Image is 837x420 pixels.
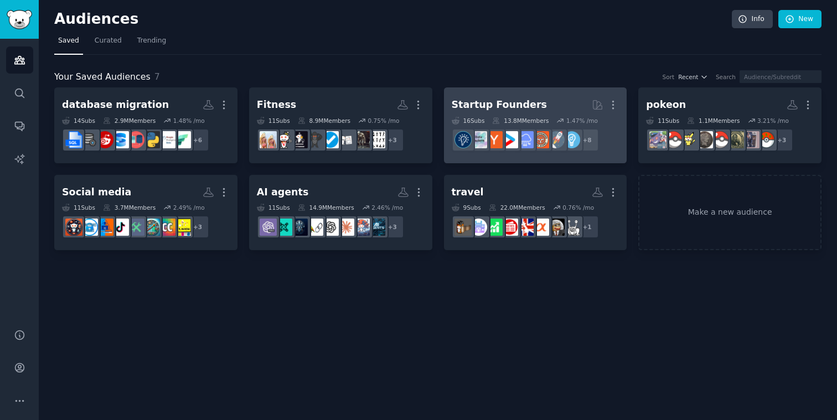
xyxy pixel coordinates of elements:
[470,131,487,148] img: indiehackers
[576,128,599,152] div: + 8
[260,131,277,148] img: PetiteFitness
[154,71,160,82] span: 7
[186,215,209,238] div: + 3
[353,131,370,148] img: fitness30plus
[680,131,697,148] img: pkmntcgcollections
[257,185,309,199] div: AI agents
[133,32,170,55] a: Trending
[562,204,594,211] div: 0.76 % /mo
[371,204,403,211] div: 2.46 % /mo
[91,32,126,55] a: Curated
[173,204,205,211] div: 2.49 % /mo
[158,219,175,236] img: ContentCreators
[291,131,308,148] img: indianfitness
[54,11,732,28] h2: Audiences
[501,131,518,148] img: startup
[547,131,565,148] img: startups
[174,131,191,148] img: MicrosoftFabric
[532,219,549,236] img: SonyAlpha
[566,117,598,125] div: 1.47 % /mo
[678,73,708,81] button: Recent
[54,87,237,163] a: database migration14Subs2.9MMembers1.48% /mo+6MicrosoftFabricPostgreSQLPythondatasetsSQLServerTar...
[306,219,323,236] img: LangChain
[62,204,95,211] div: 11 Sub s
[54,175,237,251] a: Social media11Subs3.7MMembers2.49% /mo+3DigitalMarketingHelpContentCreatorsAffiliatemarketingcont...
[485,219,503,236] img: selfpromotion
[103,117,156,125] div: 2.9M Members
[260,219,277,236] img: ChatGPTPro
[137,36,166,46] span: Trending
[778,10,821,29] a: New
[368,219,385,236] img: aiagents
[322,219,339,236] img: OpenAI
[687,117,740,125] div: 1.1M Members
[54,32,83,55] a: Saved
[65,219,82,236] img: socialmedia
[275,219,292,236] img: LLMDevs
[532,131,549,148] img: EntrepreneurRideAlong
[732,10,773,29] a: Info
[143,219,160,236] img: Affiliatemarketing
[249,175,432,251] a: AI agents11Subs14.9MMembers2.46% /mo+3aiagentsAI_AgentsClaudeAIOpenAILangChainPostAILLMDevsChatGP...
[454,131,472,148] img: Entrepreneurship
[454,219,472,236] img: AnalogCommunity
[485,131,503,148] img: ycombinator
[58,36,79,46] span: Saved
[127,131,144,148] img: datasets
[452,117,485,125] div: 16 Sub s
[249,87,432,163] a: Fitness11Subs8.9MMembers0.75% /mo+3Exercisefitness30plusloseitAskFitnessIndiaveganfitnessindianfi...
[452,98,547,112] div: Startup Founders
[127,219,144,236] img: contentcreation
[368,117,400,125] div: 0.75 % /mo
[678,73,698,81] span: Recent
[174,219,191,236] img: DigitalMarketingHelp
[770,128,793,152] div: + 3
[492,117,549,125] div: 13.8M Members
[54,70,151,84] span: Your Saved Audiences
[103,204,156,211] div: 3.7M Members
[337,219,354,236] img: ClaudeAI
[257,117,290,125] div: 11 Sub s
[501,219,518,236] img: BreakingNews24hr
[444,87,627,163] a: Startup Founders16Subs13.8MMembers1.47% /mo+8EntrepreneurstartupsEntrepreneurRideAlongSaaSstartup...
[186,128,209,152] div: + 6
[576,215,599,238] div: + 1
[62,98,169,112] div: database migration
[96,131,113,148] img: Target
[7,10,32,29] img: GummySearch logo
[638,87,821,163] a: pokeon11Subs1.1MMembers3.21% /mo+3PokemonInvestingSportCardValuepapermoneyPokeInvestingcoincollec...
[337,131,354,148] img: loseit
[112,131,129,148] img: SQLServer
[65,131,82,148] img: SQL
[716,73,736,81] div: Search
[158,131,175,148] img: PostgreSQL
[143,131,160,148] img: Python
[516,219,534,236] img: unitedkingdom
[516,131,534,148] img: SaaS
[322,131,339,148] img: AskFitnessIndia
[649,131,666,148] img: pokemoncards
[62,117,95,125] div: 14 Sub s
[757,117,789,125] div: 3.21 % /mo
[563,131,580,148] img: Entrepreneur
[638,175,821,251] a: Make a new audience
[758,131,775,148] img: PokemonInvesting
[368,131,385,148] img: Exercise
[298,117,350,125] div: 8.9M Members
[646,98,686,112] div: pokeon
[381,128,404,152] div: + 3
[489,204,545,211] div: 22.0M Members
[452,185,484,199] div: travel
[257,204,290,211] div: 11 Sub s
[96,219,113,236] img: DigitalMarketingHack
[470,219,487,236] img: mumbai
[727,131,744,148] img: papermoney
[646,117,679,125] div: 11 Sub s
[112,219,129,236] img: Tiktokhelp
[298,204,354,211] div: 14.9M Members
[173,117,205,125] div: 1.48 % /mo
[547,219,565,236] img: Wallstreetsilver
[62,185,131,199] div: Social media
[740,70,821,83] input: Audience/Subreddit
[444,175,627,251] a: travel9Subs22.0MMembers0.76% /mo+1AustinWallstreetsilverSonyAlphaunitedkingdomBreakingNews24hrsel...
